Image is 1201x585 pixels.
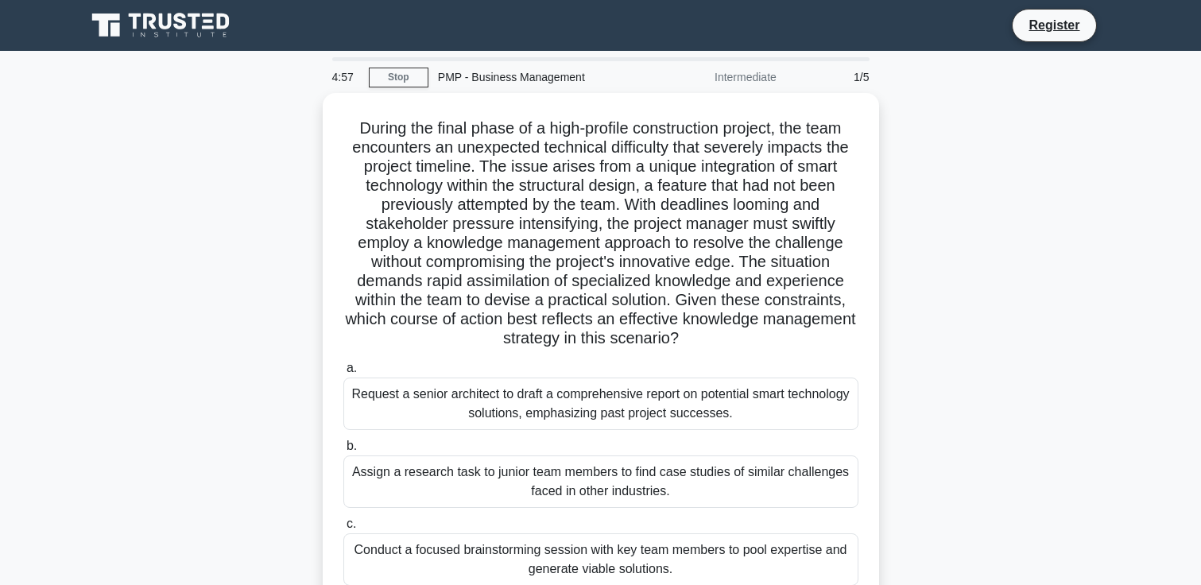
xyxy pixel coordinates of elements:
[347,517,356,530] span: c.
[347,439,357,452] span: b.
[428,61,647,93] div: PMP - Business Management
[369,68,428,87] a: Stop
[323,61,369,93] div: 4:57
[647,61,786,93] div: Intermediate
[343,455,858,508] div: Assign a research task to junior team members to find case studies of similar challenges faced in...
[347,361,357,374] span: a.
[1019,15,1089,35] a: Register
[786,61,879,93] div: 1/5
[342,118,860,349] h5: During the final phase of a high-profile construction project, the team encounters an unexpected ...
[343,378,858,430] div: Request a senior architect to draft a comprehensive report on potential smart technology solution...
